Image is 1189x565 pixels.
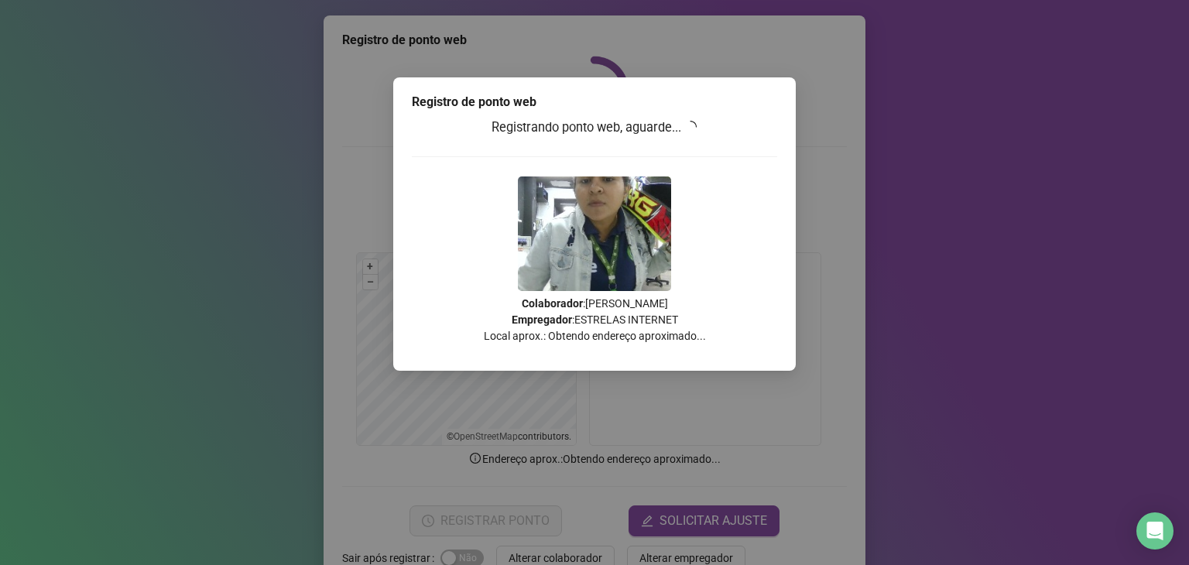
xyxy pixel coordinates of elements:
[518,176,671,291] img: 9k=
[412,296,777,344] p: : [PERSON_NAME] : ESTRELAS INTERNET Local aprox.: Obtendo endereço aproximado...
[1136,512,1174,550] div: Open Intercom Messenger
[412,93,777,111] div: Registro de ponto web
[684,121,697,133] span: loading
[512,313,572,326] strong: Empregador
[412,118,777,138] h3: Registrando ponto web, aguarde...
[522,297,583,310] strong: Colaborador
